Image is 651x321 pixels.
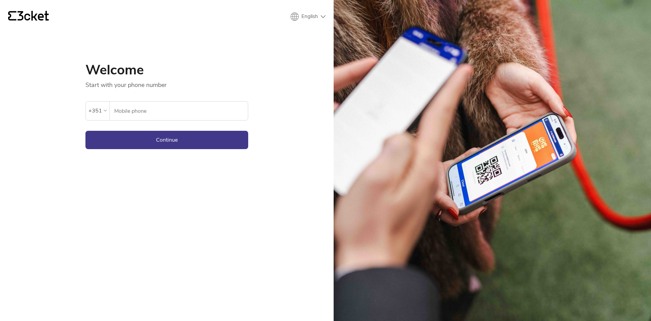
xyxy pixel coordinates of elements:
label: Mobile phone [110,102,248,121]
div: +351 [88,106,102,116]
input: Mobile phone [114,102,248,120]
p: Start with your phone number [85,77,248,89]
a: {' '} [8,11,49,22]
g: {' '} [8,11,16,21]
button: Continue [85,131,248,149]
h1: Welcome [85,63,248,77]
